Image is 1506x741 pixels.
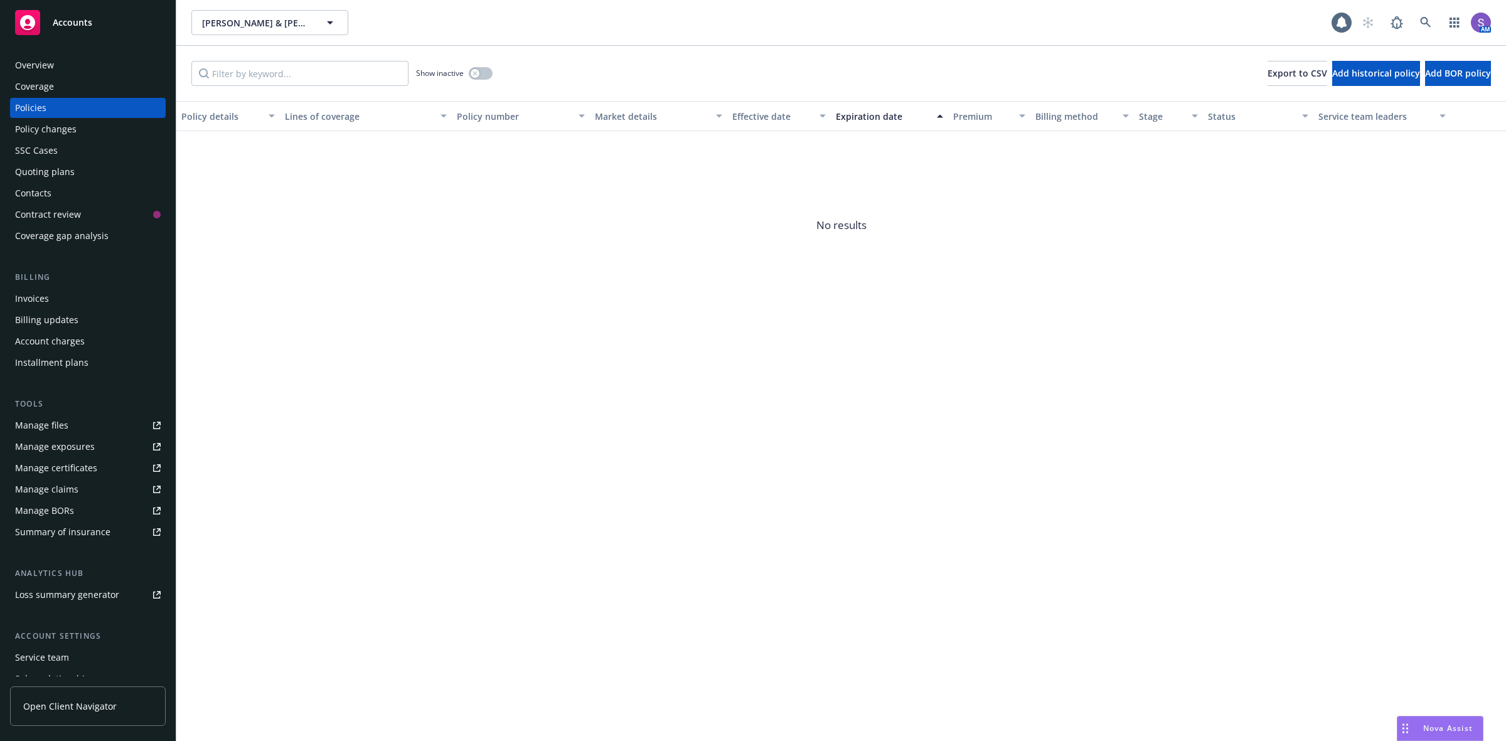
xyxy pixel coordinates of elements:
[10,585,166,605] a: Loss summary generator
[1397,717,1413,740] div: Drag to move
[10,119,166,139] a: Policy changes
[1425,67,1491,79] span: Add BOR policy
[15,585,119,605] div: Loss summary generator
[10,55,166,75] a: Overview
[15,458,97,478] div: Manage certificates
[176,131,1506,319] span: No results
[15,310,78,330] div: Billing updates
[732,110,812,123] div: Effective date
[452,101,590,131] button: Policy number
[10,458,166,478] a: Manage certificates
[191,10,348,35] button: [PERSON_NAME] & [PERSON_NAME]
[15,479,78,499] div: Manage claims
[15,289,49,309] div: Invoices
[727,101,831,131] button: Effective date
[1384,10,1409,35] a: Report a Bug
[10,415,166,435] a: Manage files
[15,353,88,373] div: Installment plans
[15,55,54,75] div: Overview
[953,110,1012,123] div: Premium
[1425,61,1491,86] button: Add BOR policy
[1035,110,1115,123] div: Billing method
[836,110,929,123] div: Expiration date
[10,501,166,521] a: Manage BORs
[10,183,166,203] a: Contacts
[10,398,166,410] div: Tools
[15,522,110,542] div: Summary of insurance
[15,226,109,246] div: Coverage gap analysis
[1268,67,1327,79] span: Export to CSV
[15,141,58,161] div: SSC Cases
[1423,723,1473,733] span: Nova Assist
[10,479,166,499] a: Manage claims
[15,669,95,689] div: Sales relationships
[10,567,166,580] div: Analytics hub
[1268,61,1327,86] button: Export to CSV
[10,310,166,330] a: Billing updates
[590,101,728,131] button: Market details
[191,61,409,86] input: Filter by keyword...
[1134,101,1203,131] button: Stage
[10,226,166,246] a: Coverage gap analysis
[53,18,92,28] span: Accounts
[15,205,81,225] div: Contract review
[831,101,948,131] button: Expiration date
[15,98,46,118] div: Policies
[10,648,166,668] a: Service team
[10,98,166,118] a: Policies
[1203,101,1313,131] button: Status
[15,501,74,521] div: Manage BORs
[1332,61,1420,86] button: Add historical policy
[15,437,95,457] div: Manage exposures
[10,437,166,457] a: Manage exposures
[15,331,85,351] div: Account charges
[10,141,166,161] a: SSC Cases
[10,331,166,351] a: Account charges
[1318,110,1433,123] div: Service team leaders
[181,110,261,123] div: Policy details
[10,77,166,97] a: Coverage
[15,119,77,139] div: Policy changes
[416,68,464,78] span: Show inactive
[1413,10,1438,35] a: Search
[15,77,54,97] div: Coverage
[15,162,75,182] div: Quoting plans
[15,183,51,203] div: Contacts
[285,110,433,123] div: Lines of coverage
[1397,716,1483,741] button: Nova Assist
[280,101,452,131] button: Lines of coverage
[595,110,709,123] div: Market details
[10,162,166,182] a: Quoting plans
[1139,110,1184,123] div: Stage
[10,522,166,542] a: Summary of insurance
[10,630,166,642] div: Account settings
[457,110,571,123] div: Policy number
[1442,10,1467,35] a: Switch app
[1471,13,1491,33] img: photo
[10,289,166,309] a: Invoices
[1208,110,1295,123] div: Status
[10,669,166,689] a: Sales relationships
[10,271,166,284] div: Billing
[202,16,311,29] span: [PERSON_NAME] & [PERSON_NAME]
[1355,10,1380,35] a: Start snowing
[1332,67,1420,79] span: Add historical policy
[176,101,280,131] button: Policy details
[15,415,68,435] div: Manage files
[15,648,69,668] div: Service team
[10,5,166,40] a: Accounts
[1313,101,1451,131] button: Service team leaders
[1030,101,1134,131] button: Billing method
[10,205,166,225] a: Contract review
[10,353,166,373] a: Installment plans
[948,101,1031,131] button: Premium
[23,700,117,713] span: Open Client Navigator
